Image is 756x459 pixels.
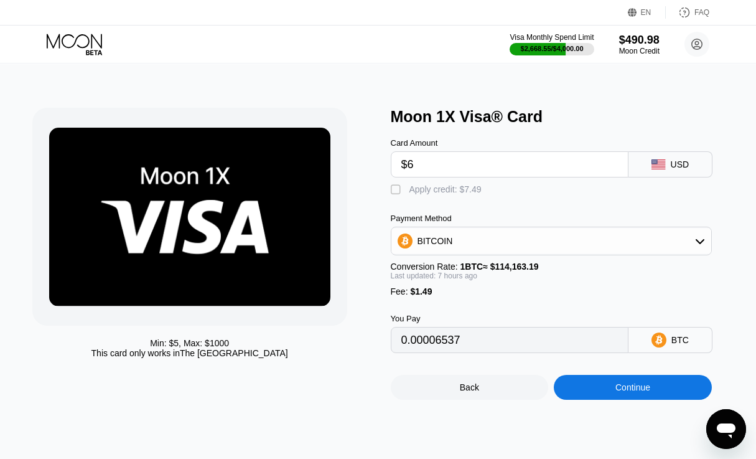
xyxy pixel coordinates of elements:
div: FAQ [666,6,709,19]
div: You Pay [391,314,628,323]
iframe: Button to launch messaging window [706,409,746,449]
div: Continue [615,382,650,392]
div: Back [460,382,479,392]
div: Visa Monthly Spend Limit [510,33,594,42]
div: Card Amount [391,138,628,148]
div: Apply credit: $7.49 [409,184,482,194]
input: $0.00 [401,152,618,177]
div: Visa Monthly Spend Limit$2,668.55/$4,000.00 [510,33,594,55]
div: This card only works in The [GEOGRAPHIC_DATA] [91,348,288,358]
div: $490.98 [619,34,660,47]
div: Last updated: 7 hours ago [391,272,712,280]
span: $1.49 [410,286,432,296]
div: Payment Method [391,214,712,223]
div: $2,668.55 / $4,000.00 [521,45,584,52]
div: BTC [671,335,689,345]
div: Back [391,375,549,400]
div: Moon Credit [619,47,660,55]
div: Min: $ 5 , Max: $ 1000 [150,338,229,348]
div: Conversion Rate: [391,262,712,272]
div: Fee : [391,286,712,296]
div: BITCOIN [391,229,711,253]
div: FAQ [694,8,709,17]
div: $490.98Moon Credit [619,34,660,55]
div: Moon 1X Visa® Card [391,108,737,126]
div: BITCOIN [418,236,453,246]
div: EN [628,6,666,19]
div: Continue [554,375,712,400]
div: USD [671,159,689,169]
span: 1 BTC ≈ $114,163.19 [460,262,539,272]
div: EN [641,8,651,17]
div:  [391,184,403,196]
